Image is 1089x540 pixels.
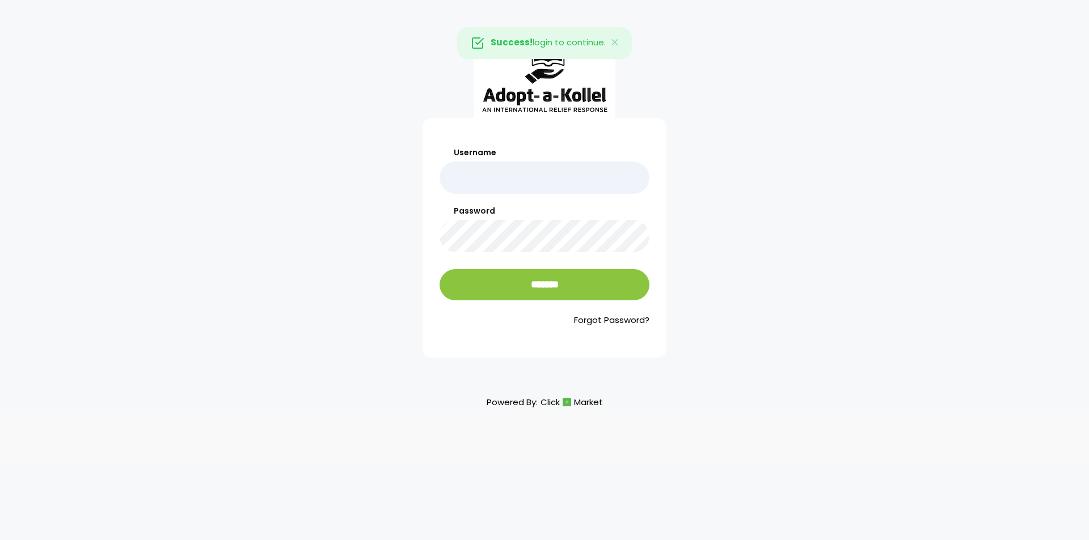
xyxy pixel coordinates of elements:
[440,205,649,217] label: Password
[491,36,533,48] strong: Success!
[474,37,615,118] img: aak_logo_sm.jpeg
[541,394,603,410] a: ClickMarket
[563,398,571,406] img: cm_icon.png
[440,314,649,327] a: Forgot Password?
[487,394,603,410] p: Powered By:
[457,27,632,59] div: login to continue.
[440,147,649,159] label: Username
[599,28,632,58] button: Close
